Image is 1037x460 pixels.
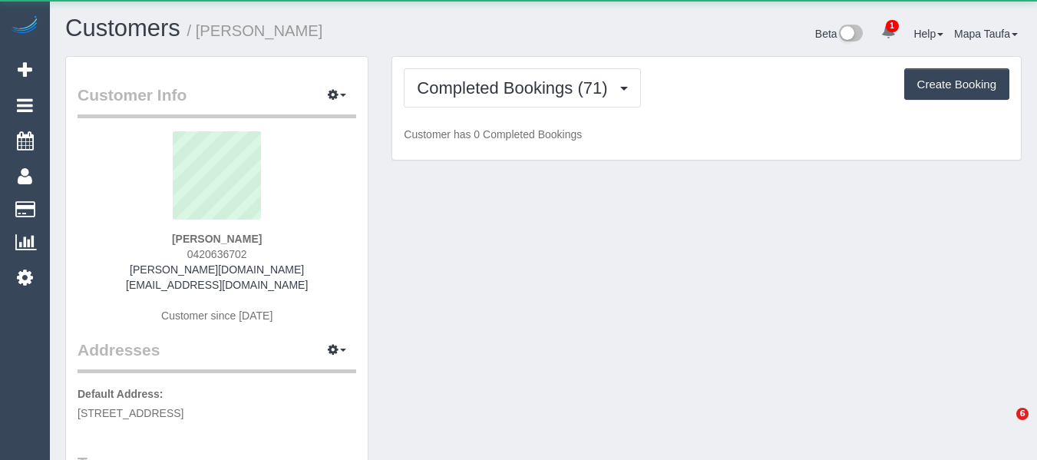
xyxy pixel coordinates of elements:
[874,15,903,49] a: 1
[126,263,308,291] a: [PERSON_NAME][DOMAIN_NAME][EMAIL_ADDRESS][DOMAIN_NAME]
[78,386,163,402] label: Default Address:
[187,22,323,39] small: / [PERSON_NAME]
[815,28,863,40] a: Beta
[78,84,356,118] legend: Customer Info
[954,28,1018,40] a: Mapa Taufa
[404,127,1009,142] p: Customer has 0 Completed Bookings
[404,68,640,108] button: Completed Bookings (71)
[161,309,272,322] span: Customer since [DATE]
[886,20,899,32] span: 1
[904,68,1009,101] button: Create Booking
[9,15,40,37] img: Automaid Logo
[1016,408,1029,420] span: 6
[985,408,1022,445] iframe: Intercom live chat
[837,25,863,45] img: New interface
[417,78,615,98] span: Completed Bookings (71)
[78,407,183,419] span: [STREET_ADDRESS]
[65,15,180,41] a: Customers
[172,233,262,245] strong: [PERSON_NAME]
[187,248,247,260] span: 0420636702
[913,28,943,40] a: Help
